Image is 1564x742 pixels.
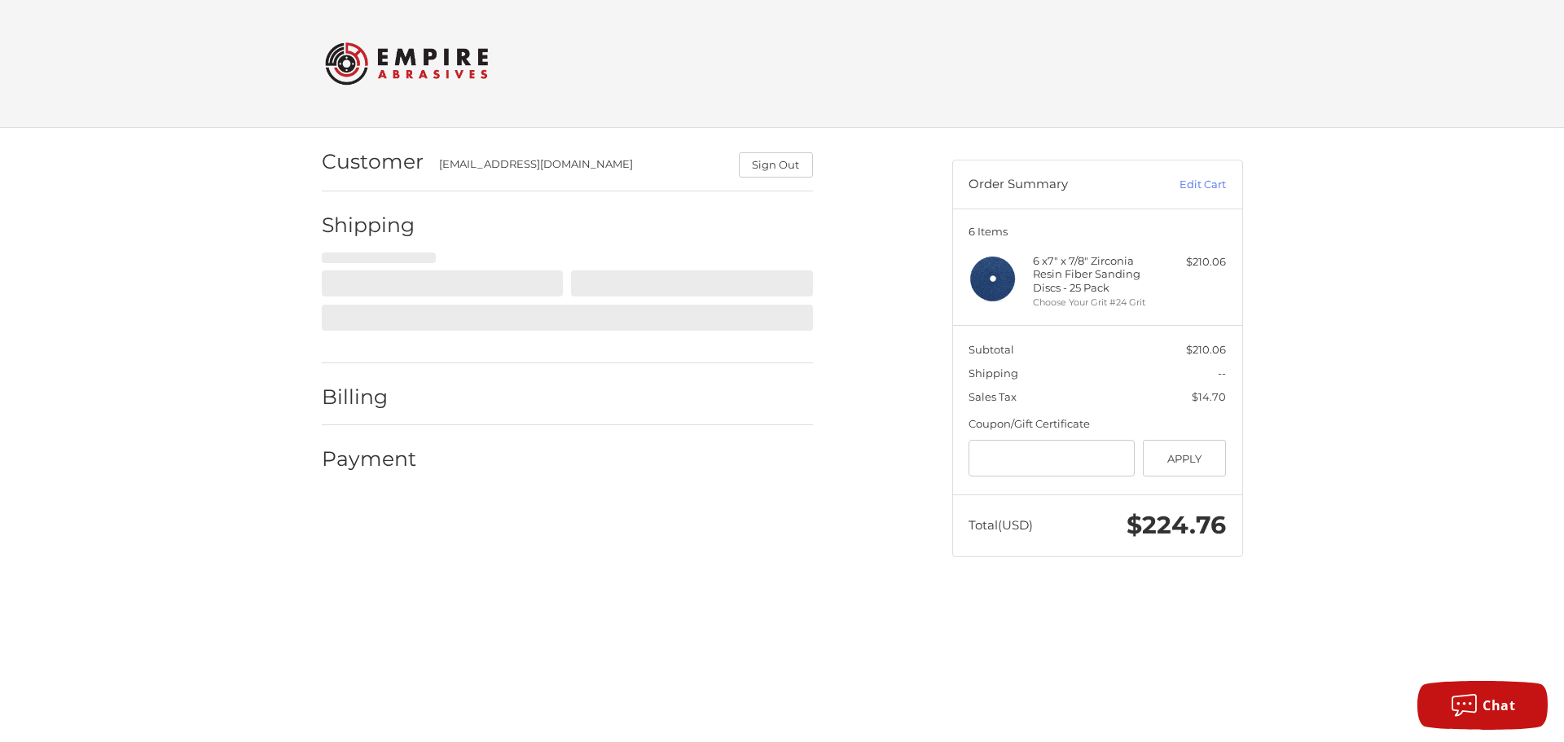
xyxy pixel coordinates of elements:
button: Apply [1143,440,1227,476]
span: Chat [1483,696,1515,714]
h2: Billing [322,384,417,410]
span: $224.76 [1127,510,1226,540]
a: Edit Cart [1144,177,1226,193]
div: [EMAIL_ADDRESS][DOMAIN_NAME] [439,156,723,178]
span: Total (USD) [969,517,1033,533]
input: Gift Certificate or Coupon Code [969,440,1135,476]
div: Coupon/Gift Certificate [969,416,1226,432]
h2: Payment [322,446,417,472]
span: Subtotal [969,343,1014,356]
span: Sales Tax [969,390,1017,403]
h2: Customer [322,149,424,174]
h3: Order Summary [969,177,1144,193]
div: $210.06 [1162,254,1226,270]
li: Choose Your Grit #24 Grit [1033,296,1158,310]
button: Sign Out [739,152,813,178]
h2: Shipping [322,213,417,238]
h3: 6 Items [969,225,1226,238]
h4: 6 x 7" x 7/8" Zirconia Resin Fiber Sanding Discs - 25 Pack [1033,254,1158,294]
button: Chat [1417,681,1548,730]
span: $210.06 [1186,343,1226,356]
span: Shipping [969,367,1018,380]
img: Empire Abrasives [325,32,488,95]
span: $14.70 [1192,390,1226,403]
span: -- [1218,367,1226,380]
